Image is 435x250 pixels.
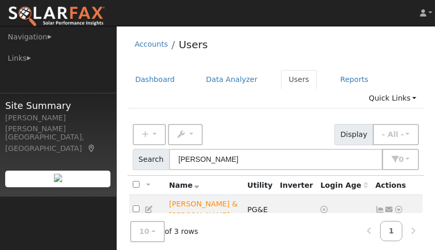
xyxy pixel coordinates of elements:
button: 0 [382,149,419,170]
img: retrieve [54,174,62,182]
a: Reports [332,70,376,89]
span: 10 [139,227,150,235]
a: Data Analyzer [198,70,265,89]
span: Site Summary [5,99,111,113]
a: Dashboard [128,70,183,89]
a: Users [281,70,317,89]
a: Other actions [394,204,403,215]
img: SolarFax [8,6,105,27]
div: [GEOGRAPHIC_DATA], [GEOGRAPHIC_DATA] [5,132,111,154]
a: Quick Links [361,89,424,108]
a: Accounts [135,40,168,48]
span: Display [334,124,373,145]
div: Inverter [280,180,313,191]
a: 1 [380,221,403,241]
span: PG&E [247,205,268,214]
div: Actions [375,180,419,191]
td: Lead [165,195,244,225]
span: of 3 rows [130,221,199,242]
span: Name [169,181,200,189]
a: Users [179,38,208,51]
button: 10 [130,221,165,242]
a: Show Graph [375,205,385,214]
a: imakelamb@gmail.com [385,204,394,215]
div: [PERSON_NAME] [PERSON_NAME] [5,113,111,134]
a: Map [87,144,96,152]
a: No login access [320,205,330,214]
input: Search [169,149,383,170]
button: - All - [373,124,419,145]
div: Utility [247,180,273,191]
span: Days since last login [320,181,368,189]
span: Search [133,149,170,170]
a: Edit User [145,205,154,214]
